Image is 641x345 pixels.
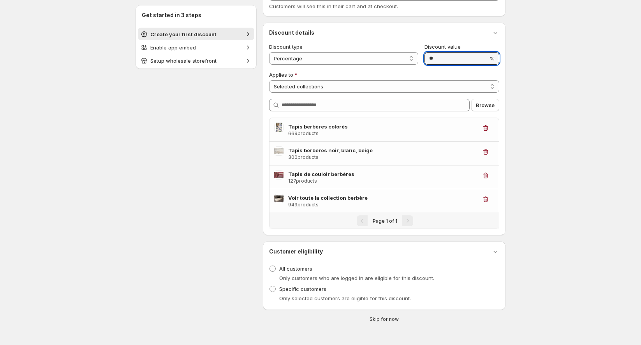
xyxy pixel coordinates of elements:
[288,154,477,160] h3: 300 products
[288,170,477,178] h3: Tapis de couloir berbères
[370,316,399,322] span: Skip for now
[279,275,434,281] span: Only customers who are logged in are eligible for this discount.
[269,29,314,37] h3: Discount details
[269,44,303,50] span: Discount type
[476,101,495,109] span: Browse
[288,202,477,208] h3: 949 products
[288,123,477,130] h3: Tapis berbères colorés
[279,266,312,272] span: All customers
[269,213,499,229] nav: Pagination
[150,31,217,37] span: Create your first discount
[269,248,323,255] h3: Customer eligibility
[288,146,477,154] h3: Tapis berbères noir, blanc, beige
[288,178,477,184] h3: 127 products
[260,315,509,324] button: Skip for now
[150,44,196,51] span: Enable app embed
[471,99,499,111] button: Browse
[424,44,461,50] span: Discount value
[288,194,477,202] h3: Voir toute la collection berbère
[490,55,495,62] span: %
[142,11,250,19] h2: Get started in 3 steps
[269,3,398,9] span: Customers will see this in their cart and at checkout.
[279,286,326,292] span: Specific customers
[150,58,217,64] span: Setup wholesale storefront
[269,72,293,78] span: Applies to
[288,130,477,137] h3: 669 products
[279,295,411,301] span: Only selected customers are eligible for this discount.
[373,218,397,224] span: Page 1 of 1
